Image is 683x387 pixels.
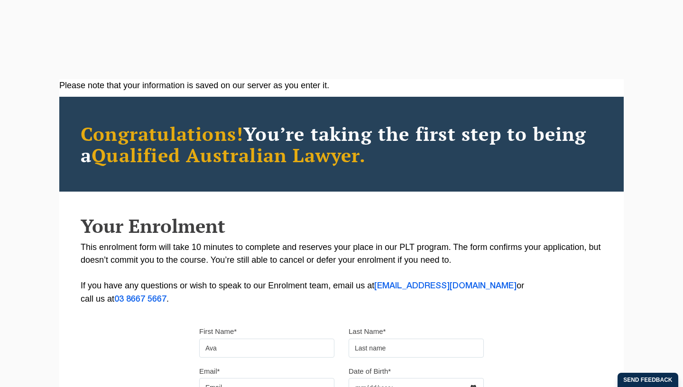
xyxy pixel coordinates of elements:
[81,123,602,166] h2: You’re taking the first step to being a
[92,142,366,167] span: Qualified Australian Lawyer.
[349,367,391,376] label: Date of Birth*
[81,215,602,236] h2: Your Enrolment
[59,79,624,92] div: Please note that your information is saved on our server as you enter it.
[199,339,334,358] input: First name
[81,121,243,146] span: Congratulations!
[81,241,602,306] p: This enrolment form will take 10 minutes to complete and reserves your place in our PLT program. ...
[199,327,237,336] label: First Name*
[374,282,517,290] a: [EMAIL_ADDRESS][DOMAIN_NAME]
[199,367,220,376] label: Email*
[349,339,484,358] input: Last name
[114,295,166,303] a: 03 8667 5667
[349,327,386,336] label: Last Name*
